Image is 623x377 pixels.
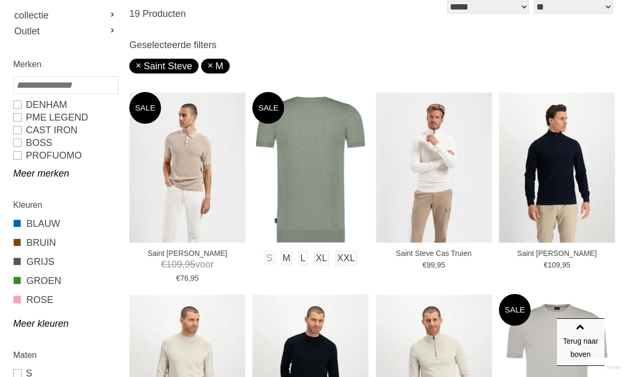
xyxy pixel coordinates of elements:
[129,39,615,51] h3: Geselecteerde filters
[191,274,199,282] span: 95
[560,261,562,269] span: ,
[504,249,610,258] a: Saint [PERSON_NAME]
[381,249,487,258] a: Saint Steve Cas Truien
[134,249,241,258] a: Saint [PERSON_NAME]
[557,318,605,366] a: Terug naar boven
[437,261,446,269] span: 95
[422,261,427,269] span: €
[427,261,435,269] span: 99
[13,149,117,162] a: PROFUOMO
[376,93,492,243] img: Saint Steve Cas Truien
[13,124,117,136] a: CAST IRON
[13,198,117,212] h2: Kleuren
[188,274,191,282] span: ,
[252,93,369,243] img: Saint Steve Boudewijn T-shirts
[299,251,307,265] a: L
[13,236,117,250] a: BRUIN
[185,259,195,270] span: 95
[180,274,188,282] span: 76
[129,8,186,19] span: 19 Producten
[548,261,560,269] span: 109
[13,274,117,288] a: GROEN
[13,317,117,330] a: Meer kleuren
[13,255,117,269] a: GRIJS
[336,251,357,265] a: XXL
[13,111,117,124] a: PME LEGEND
[499,93,615,243] img: Saint Steve Rein Truien
[13,23,117,39] a: Outlet
[129,93,246,243] img: Saint Steve Stanley Polo's
[281,251,292,265] a: M
[161,259,166,270] span: €
[13,167,117,180] a: Meer merken
[136,61,192,71] a: Saint Steve
[13,58,117,71] h2: Merken
[13,293,117,307] a: ROSE
[314,251,329,265] a: XL
[435,261,437,269] span: ,
[544,261,548,269] span: €
[13,217,117,231] a: BLAUW
[134,258,241,271] span: voor
[562,261,571,269] span: 95
[166,259,182,270] span: 109
[207,61,223,71] a: M
[13,98,117,111] a: DENHAM
[13,7,117,23] a: collectie
[176,274,181,282] span: €
[13,136,117,149] a: BOSS
[13,348,117,362] h2: Maten
[182,259,185,270] span: ,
